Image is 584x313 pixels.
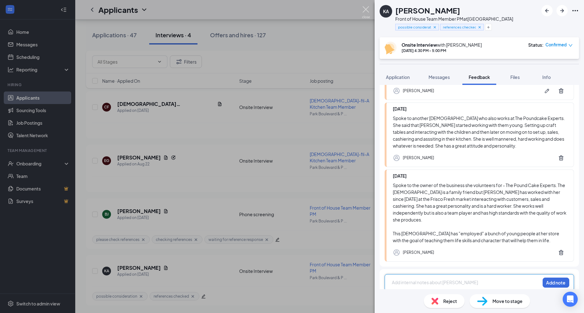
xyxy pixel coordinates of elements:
[393,115,567,149] div: Spoke to another [DEMOGRAPHIC_DATA] who also works at The Poundcake Experts. She said that [PERSO...
[477,25,482,29] svg: Cross
[443,298,457,305] span: Reject
[558,88,564,94] svg: Trash
[543,7,551,14] svg: ArrowLeftNew
[402,42,437,48] b: Onsite Interview
[402,42,482,48] div: with [PERSON_NAME]
[386,74,410,80] span: Application
[469,74,490,80] span: Feedback
[492,298,523,305] span: Move to stage
[544,88,550,94] svg: Pen
[393,173,407,179] span: [DATE]
[558,155,564,161] svg: Trash
[403,155,434,161] div: [PERSON_NAME]
[403,249,434,256] div: [PERSON_NAME]
[541,85,553,97] button: Pen
[510,74,520,80] span: Files
[556,5,568,16] button: ArrowRight
[568,43,573,48] span: down
[555,85,567,97] button: Trash
[563,292,578,307] div: Open Intercom Messenger
[393,249,400,256] svg: Profile
[393,106,407,112] span: [DATE]
[403,88,434,94] div: [PERSON_NAME]
[393,154,400,162] svg: Profile
[487,25,490,29] svg: Plus
[541,5,553,16] button: ArrowLeftNew
[429,74,450,80] span: Messages
[398,24,431,30] span: possible consideration
[395,16,513,22] div: Front of House Team Member PM at [GEOGRAPHIC_DATA]
[545,42,567,48] span: Confirmed
[555,246,567,259] button: Trash
[383,8,389,14] div: KA
[395,5,460,16] h1: [PERSON_NAME]
[433,25,437,29] svg: Cross
[571,7,579,14] svg: Ellipses
[485,24,492,30] button: Plus
[393,87,400,95] svg: Profile
[393,182,567,244] div: Spoke to the owner of the business she volunteers for - The Pound Cake Experts. The [DEMOGRAPHIC_...
[555,152,567,164] button: Trash
[558,7,566,14] svg: ArrowRight
[558,249,564,256] svg: Trash
[542,74,551,80] span: Info
[543,278,569,288] button: Add note
[402,48,482,53] div: [DATE] 4:30 PM - 5:00 PM
[528,42,544,48] div: Status :
[443,24,476,30] span: references checked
